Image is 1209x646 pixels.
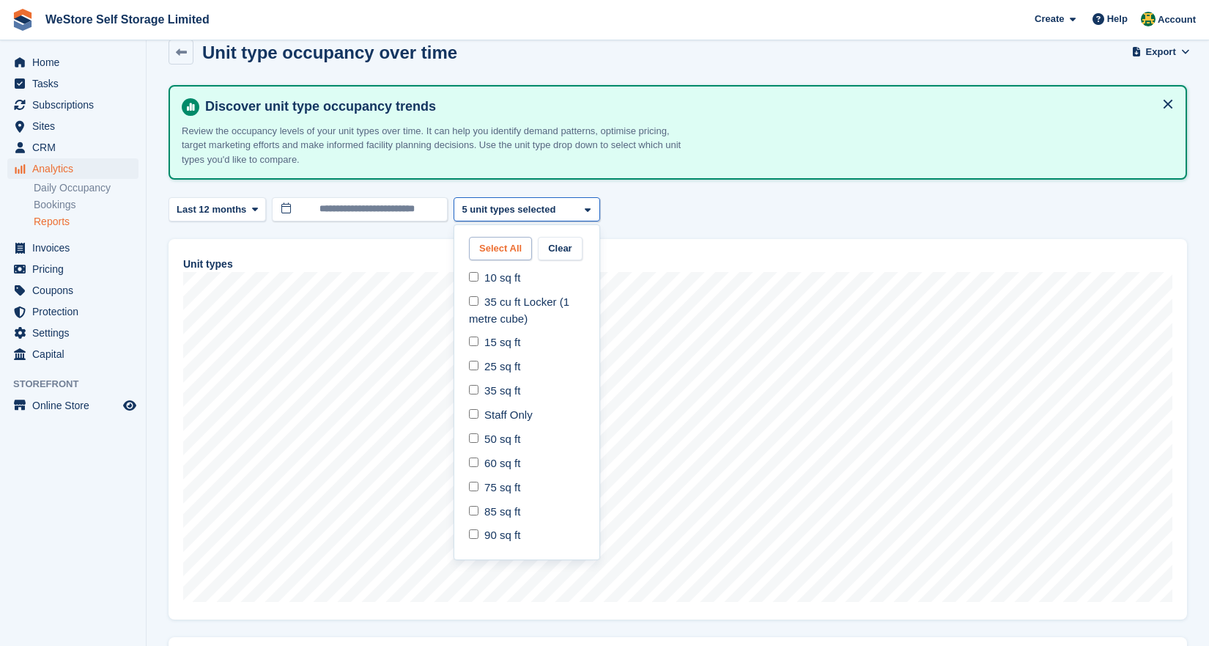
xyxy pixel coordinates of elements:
[32,158,120,179] span: Analytics
[460,524,594,548] div: 90 sq ft
[459,202,561,217] div: 5 unit types selected
[32,344,120,364] span: Capital
[7,259,138,279] a: menu
[7,323,138,343] a: menu
[7,52,138,73] a: menu
[460,331,594,355] div: 15 sq ft
[460,403,594,427] div: Staff Only
[32,116,120,136] span: Sites
[460,476,594,500] div: 75 sq ft
[202,43,457,62] h2: Unit type occupancy over time
[7,137,138,158] a: menu
[32,323,120,343] span: Settings
[460,355,594,379] div: 25 sq ft
[32,395,120,416] span: Online Store
[12,9,34,31] img: stora-icon-8386f47178a22dfd0bd8f6a31ec36ba5ce8667c1dd55bd0f319d3a0aa187defe.svg
[460,290,594,331] div: 35 cu ft Locker (1 metre cube)
[121,397,138,414] a: Preview store
[169,197,266,221] button: Last 12 months
[538,237,583,261] button: Clear
[7,238,138,258] a: menu
[32,238,120,258] span: Invoices
[1134,40,1187,64] button: Export
[34,198,138,212] a: Bookings
[32,52,120,73] span: Home
[7,280,138,301] a: menu
[469,237,532,261] button: Select All
[32,73,120,94] span: Tasks
[183,257,233,272] span: Unit types
[13,377,146,392] span: Storefront
[7,116,138,136] a: menu
[7,73,138,94] a: menu
[177,202,246,217] span: Last 12 months
[40,7,215,32] a: WeStore Self Storage Limited
[7,158,138,179] a: menu
[1141,12,1156,26] img: James Buffoni
[7,95,138,115] a: menu
[1146,45,1176,59] span: Export
[1035,12,1064,26] span: Create
[199,98,1174,115] h4: Discover unit type occupancy trends
[1158,12,1196,27] span: Account
[460,548,594,572] div: 100 sq ft
[460,452,594,476] div: 60 sq ft
[32,259,120,279] span: Pricing
[32,301,120,322] span: Protection
[460,379,594,403] div: 35 sq ft
[7,395,138,416] a: menu
[460,266,594,290] div: 10 sq ft
[32,280,120,301] span: Coupons
[460,499,594,524] div: 85 sq ft
[460,427,594,452] div: 50 sq ft
[34,215,138,229] a: Reports
[7,344,138,364] a: menu
[32,95,120,115] span: Subscriptions
[34,181,138,195] a: Daily Occupancy
[32,137,120,158] span: CRM
[182,124,695,167] p: Review the occupancy levels of your unit types over time. It can help you identify demand pattern...
[7,301,138,322] a: menu
[1107,12,1128,26] span: Help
